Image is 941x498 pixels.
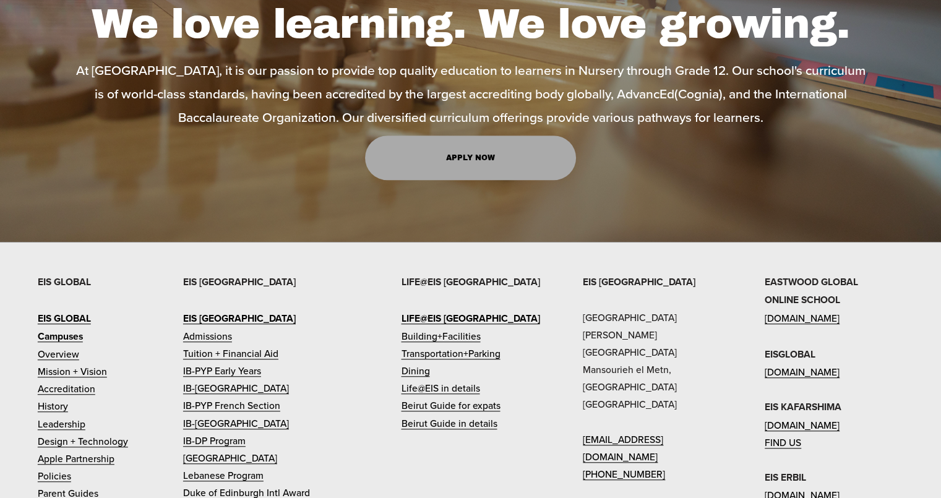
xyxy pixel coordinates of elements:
a: Policies [38,467,71,484]
a: Lebanese Program [183,466,264,484]
a: Tuition + Financial Aid [183,345,278,362]
a: [PHONE_NUMBER] [583,465,665,483]
a: Beirut Guide for expats [401,397,500,414]
strong: EASTWOOD GLOBAL ONLINE SCHOOL [765,275,858,307]
strong: EIS KAFARSHIMA [765,400,841,414]
a: [EMAIL_ADDRESS][DOMAIN_NAME] [583,431,721,465]
strong: LIFE@EIS [GEOGRAPHIC_DATA] [401,311,539,325]
a: Life@EIS in details [401,379,479,397]
a: Admissions [183,327,232,345]
a: EIS GLOBAL [38,309,91,327]
strong: Campuses [38,329,83,343]
a: Design + Technology [38,432,128,450]
strong: EIS [GEOGRAPHIC_DATA] [183,311,296,325]
a: [DOMAIN_NAME] [765,363,840,380]
a: Apple Partnership [38,450,114,467]
strong: EIS GLOBAL [38,275,91,289]
a: Building+Facilities [401,327,480,345]
a: IB-[GEOGRAPHIC_DATA] [183,379,289,397]
a: [DOMAIN_NAME] [765,416,840,434]
a: Mission + Vision [38,363,107,380]
a: Campuses [38,327,83,345]
a: Overview [38,345,79,363]
a: Accreditation [38,380,95,397]
p: At [GEOGRAPHIC_DATA], it is our passion to provide top quality education to learners in Nursery t... [74,58,867,129]
a: History [38,397,68,414]
a: Apply Now [365,135,577,179]
strong: EIS [GEOGRAPHIC_DATA] [583,275,695,289]
a: [GEOGRAPHIC_DATA] [183,449,277,466]
a: LIFE@EIS [GEOGRAPHIC_DATA] [401,309,539,327]
a: [DOMAIN_NAME] [765,309,840,327]
strong: EIS GLOBAL [38,311,91,325]
a: IB-DP Program [183,432,246,449]
a: EIS [GEOGRAPHIC_DATA] [183,309,296,327]
strong: LIFE@EIS [GEOGRAPHIC_DATA] [401,275,539,289]
a: IB-PYP Early Years [183,362,261,379]
a: IB-[GEOGRAPHIC_DATA] [183,414,289,432]
a: Leadership [38,415,85,432]
a: FIND US [765,434,801,451]
strong: EIS [GEOGRAPHIC_DATA] [183,275,296,289]
a: IB-PYP French Section [183,397,280,414]
strong: EIS ERBIL [765,470,806,484]
a: Beirut Guide in details [401,414,497,432]
strong: EISGLOBAL [765,347,815,361]
a: Transportation+Parking [401,345,500,362]
a: Dining [401,362,429,379]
